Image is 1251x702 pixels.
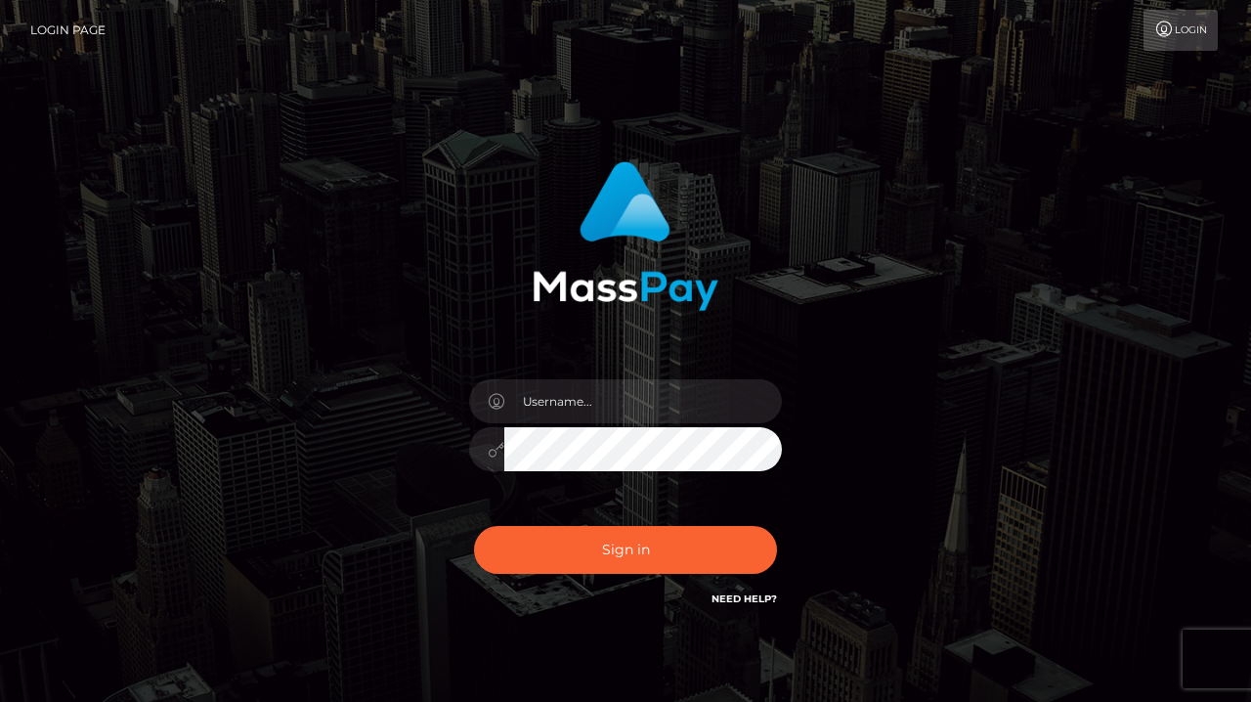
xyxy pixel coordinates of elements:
img: MassPay Login [533,161,718,311]
input: Username... [504,379,782,423]
a: Need Help? [712,592,777,605]
a: Login [1143,10,1218,51]
button: Sign in [474,526,777,574]
a: Login Page [30,10,106,51]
